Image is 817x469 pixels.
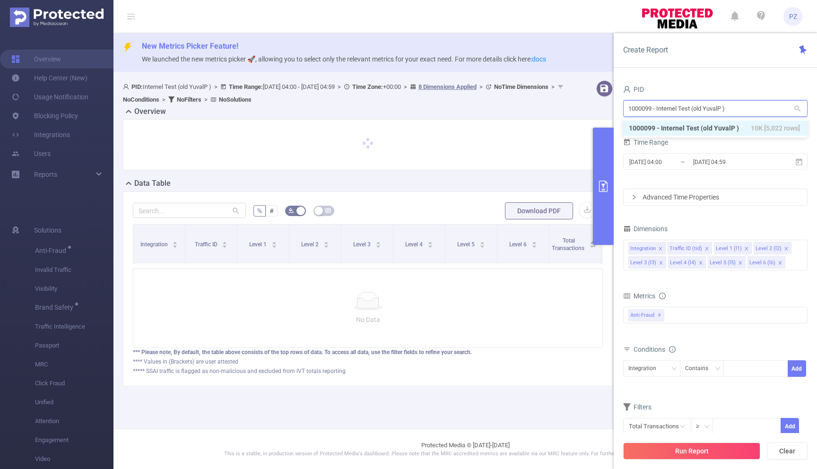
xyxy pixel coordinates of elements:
[219,96,252,103] b: No Solutions
[749,257,775,269] div: Level 6 (l6)
[494,83,548,90] b: No Time Dimensions
[10,8,104,27] img: Protected Media
[271,240,277,246] div: Sort
[630,243,656,255] div: Integration
[401,83,410,90] span: >
[531,244,537,247] i: icon: caret-down
[767,443,808,460] button: Clear
[375,240,381,243] i: icon: caret-up
[257,207,262,215] span: %
[623,139,668,146] span: Time Range
[624,189,807,205] div: icon: rightAdvanced Time Properties
[670,257,696,269] div: Level 4 (l4)
[133,367,603,375] div: ***** SSAI traffic is flagged as non-malicious and excluded from IVT totals reporting
[375,240,381,246] div: Sort
[34,165,57,184] a: Reports
[623,292,655,300] span: Metrics
[352,83,383,90] b: Time Zone:
[131,83,143,90] b: PID:
[35,279,113,298] span: Visibility
[142,42,238,51] span: New Metrics Picker Feature!
[747,256,785,269] li: Level 6 (l6)
[201,96,210,103] span: >
[11,69,87,87] a: Help Center (New)
[11,125,70,144] a: Integrations
[634,346,676,353] span: Conditions
[628,361,663,376] div: Integration
[531,240,537,246] div: Sort
[323,244,329,247] i: icon: caret-down
[142,55,546,63] span: We launched the new metrics picker 🚀, allowing you to select only the relevant metrics for your e...
[659,261,663,266] i: icon: close
[177,96,201,103] b: No Filters
[141,314,595,325] p: No Data
[630,257,656,269] div: Level 3 (l3)
[123,83,566,103] span: Internel Test (old YuvalP ) [DATE] 04:00 - [DATE] 04:59 +00:00
[172,240,178,246] div: Sort
[133,357,603,366] div: **** Values in (Brackets) are user attested
[552,237,586,252] span: Total Transactions
[477,83,486,90] span: >
[704,246,709,252] i: icon: close
[479,240,485,243] i: icon: caret-up
[325,208,331,213] i: icon: table
[269,207,274,215] span: #
[271,244,277,247] i: icon: caret-down
[195,241,219,248] span: Traffic ID
[708,256,746,269] li: Level 5 (l5)
[134,178,171,189] h2: Data Table
[588,225,601,263] i: Filter menu
[623,45,668,54] span: Create Report
[271,240,277,243] i: icon: caret-up
[744,246,749,252] i: icon: close
[692,156,769,168] input: End date
[229,83,263,90] b: Time Range:
[669,243,702,255] div: Traffic ID (tid)
[133,348,603,356] div: *** Please note, By default, the table above consists of the top rows of data. To access all data...
[35,317,113,336] span: Traffic Intelligence
[159,96,168,103] span: >
[505,202,573,219] button: Download PDF
[123,43,132,52] i: icon: thunderbolt
[113,429,817,469] footer: Protected Media © [DATE]-[DATE]
[427,240,433,243] i: icon: caret-up
[784,246,789,252] i: icon: close
[301,241,320,248] span: Level 2
[427,244,433,247] i: icon: caret-down
[658,246,663,252] i: icon: close
[781,418,799,434] button: Add
[35,374,113,393] span: Click Fraud
[623,403,652,411] span: Filters
[427,240,433,246] div: Sort
[668,256,706,269] li: Level 4 (l4)
[405,241,424,248] span: Level 4
[631,194,637,200] i: icon: right
[11,106,78,125] a: Blocking Policy
[658,310,661,321] span: ✕
[34,171,57,178] span: Reports
[714,242,752,254] li: Level 1 (l1)
[457,241,476,248] span: Level 5
[628,242,666,254] li: Integration
[754,242,791,254] li: Level 2 (l2)
[788,360,806,377] button: Add
[35,355,113,374] span: MRC
[137,450,793,458] p: This is a stable, in production version of Protected Media's dashboard. Please note that the MRC ...
[418,83,477,90] u: 8 Dimensions Applied
[685,361,715,376] div: Contains
[738,261,743,266] i: icon: close
[34,221,61,240] span: Solutions
[353,241,372,248] span: Level 3
[35,247,70,254] span: Anti-Fraud
[35,412,113,431] span: Attention
[628,256,666,269] li: Level 3 (l3)
[11,50,61,69] a: Overview
[35,336,113,355] span: Passport
[778,261,782,266] i: icon: close
[173,244,178,247] i: icon: caret-down
[659,293,666,299] i: icon: info-circle
[668,242,712,254] li: Traffic ID (tid)
[751,123,800,133] span: 10K [5,022 rows]
[222,240,227,243] i: icon: caret-up
[623,121,808,136] li: 1000099 - Internel Test (old YuvalP )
